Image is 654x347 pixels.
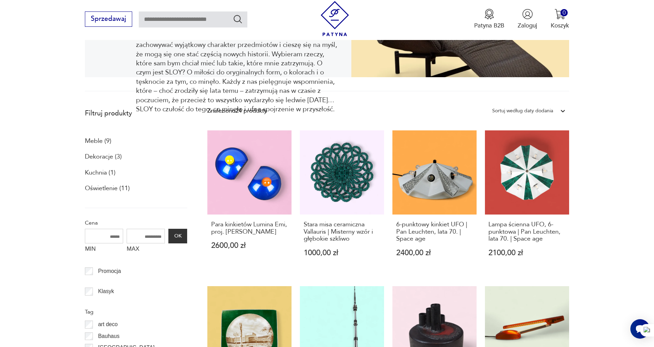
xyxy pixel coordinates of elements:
[85,243,123,257] label: MIN
[211,242,288,249] p: 2600,00 zł
[85,11,132,27] button: Sprzedawaj
[518,22,537,30] p: Zaloguj
[98,287,114,296] p: Klasyk
[85,151,122,163] a: Dekoracje (3)
[489,221,565,242] h3: Lampa ścienna UFO, 6-punktowa | Pan Leuchten, lata 70. | Space age
[396,221,473,242] h3: 6-punktowy kinkiet UFO | Pan Leuchten, lata 70. | Space age
[300,130,384,273] a: Stara misa ceramiczna Vallauris | Misterny wzór i głębokie szkliwoStara misa ceramiczna Vallauris...
[85,135,111,147] a: Meble (9)
[522,9,533,19] img: Ikonka użytkownika
[168,229,187,243] button: OK
[492,106,553,115] div: Sortuj według daty dodania
[555,9,565,19] img: Ikona koszyka
[85,17,132,22] a: Sprzedawaj
[551,9,569,30] button: 0Koszyk
[98,332,120,341] p: Bauhaus
[474,22,504,30] p: Patyna B2B
[474,9,504,30] a: Ikona medaluPatyna B2B
[304,249,380,257] p: 1000,00 zł
[85,109,187,118] p: Filtruj produkty
[85,183,130,194] a: Oświetlenie (11)
[474,9,504,30] button: Patyna B2B
[207,130,292,273] a: Para kinkietów Lumina Emi, proj. Tommaso CiminiPara kinkietów Lumina Emi, proj. [PERSON_NAME]2600...
[85,307,187,316] p: Tag
[630,319,650,339] iframe: Smartsupp widget button
[304,221,380,242] h3: Stara misa ceramiczna Vallauris | Misterny wzór i głębokie szkliwo
[98,320,118,329] p: art deco
[551,22,569,30] p: Koszyk
[485,130,569,273] a: Lampa ścienna UFO, 6-punktowa | Pan Leuchten, lata 70. | Space ageLampa ścienna UFO, 6-punktowa |...
[98,267,121,276] p: Promocja
[85,167,115,179] a: Kuchnia (1)
[317,1,352,36] img: Patyna - sklep z meblami i dekoracjami vintage
[211,221,288,235] h3: Para kinkietów Lumina Emi, proj. [PERSON_NAME]
[484,9,495,19] img: Ikona medalu
[207,106,267,115] div: Znaleziono 24 produkty
[489,249,565,257] p: 2100,00 zł
[560,9,568,16] div: 0
[85,218,187,227] p: Cena
[392,130,477,273] a: 6-punktowy kinkiet UFO | Pan Leuchten, lata 70. | Space age6-punktowy kinkiet UFO | Pan Leuchten,...
[518,9,537,30] button: Zaloguj
[396,249,473,257] p: 2400,00 zł
[127,243,165,257] label: MAX
[233,14,243,24] button: Szukaj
